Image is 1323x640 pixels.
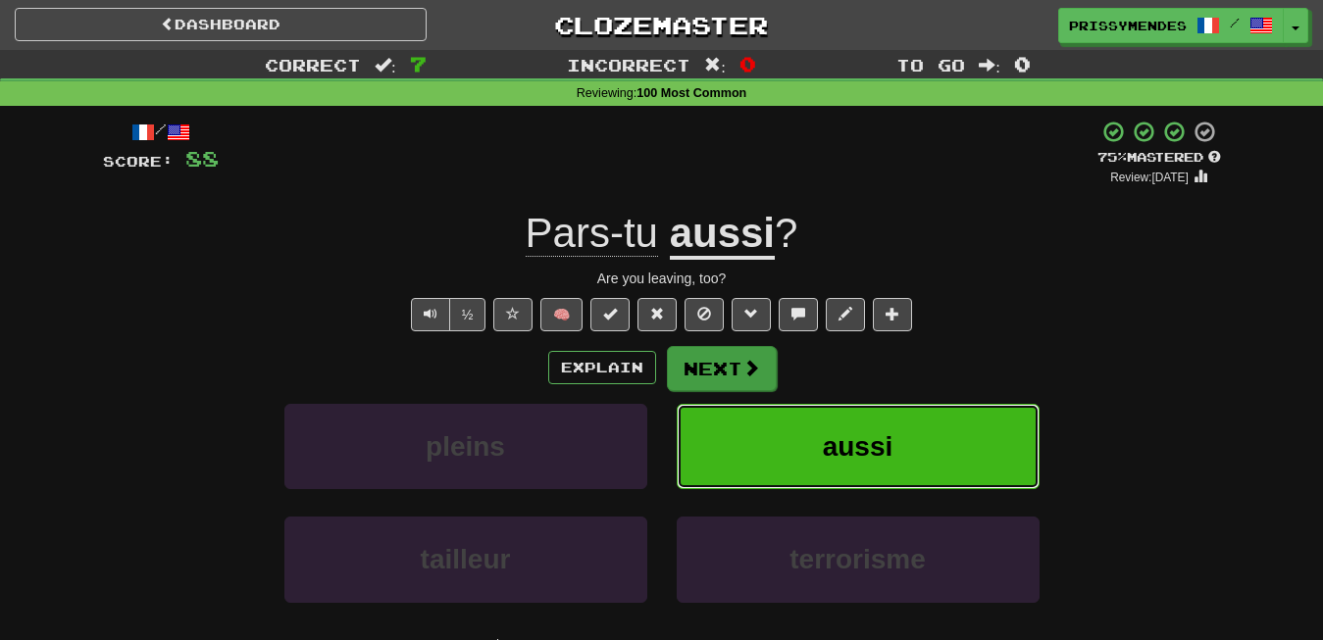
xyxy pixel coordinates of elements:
button: Ignore sentence (alt+i) [685,298,724,331]
a: Clozemaster [456,8,868,42]
span: : [979,57,1000,74]
span: To go [896,55,965,74]
a: prissymendes / [1058,8,1284,43]
button: Reset to 0% Mastered (alt+r) [637,298,677,331]
button: Play sentence audio (ctl+space) [411,298,450,331]
span: 0 [1014,52,1031,75]
button: 🧠 [540,298,583,331]
span: tailleur [421,544,511,574]
button: Discuss sentence (alt+u) [779,298,818,331]
span: / [1230,16,1240,29]
span: 7 [410,52,427,75]
button: Next [667,346,777,391]
button: Favorite sentence (alt+f) [493,298,533,331]
button: pleins [284,404,647,489]
div: Mastered [1097,149,1221,167]
button: Explain [548,351,656,384]
div: Are you leaving, too? [103,269,1221,288]
span: aussi [823,431,893,462]
div: Text-to-speech controls [407,298,486,331]
button: Add to collection (alt+a) [873,298,912,331]
span: prissymendes [1069,17,1187,34]
div: / [103,120,219,144]
button: tailleur [284,517,647,602]
u: aussi [670,210,775,260]
strong: 100 Most Common [636,86,746,100]
span: 75 % [1097,149,1127,165]
button: ½ [449,298,486,331]
button: aussi [677,404,1040,489]
span: Correct [265,55,361,74]
span: Incorrect [567,55,690,74]
span: Score: [103,153,174,170]
span: ? [775,210,797,256]
a: Dashboard [15,8,427,41]
small: Review: [DATE] [1110,171,1189,184]
button: Grammar (alt+g) [732,298,771,331]
button: terrorisme [677,517,1040,602]
span: 88 [185,146,219,171]
span: terrorisme [789,544,926,574]
span: : [704,57,726,74]
button: Edit sentence (alt+d) [826,298,865,331]
span: Pars-tu [526,210,658,257]
span: pleins [426,431,505,462]
span: : [375,57,396,74]
span: 0 [739,52,756,75]
button: Set this sentence to 100% Mastered (alt+m) [590,298,630,331]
